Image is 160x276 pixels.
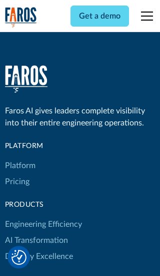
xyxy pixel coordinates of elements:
[5,65,47,93] img: Faros Logo White
[5,232,68,248] a: AI Transformation
[11,250,26,265] img: Revisit consent button
[5,174,29,190] a: Pricing
[70,6,129,27] a: Get a demo
[5,158,35,174] a: Platform
[5,141,82,152] div: Platform
[5,7,37,28] a: home
[5,7,37,28] img: Logo of the analytics and reporting company Faros.
[5,248,73,264] a: Delivery Excellence
[5,65,47,93] a: home
[5,200,82,210] div: products
[5,105,155,129] div: Faros AI gives leaders complete visibility into their entire engineering operations.
[11,250,26,265] button: Cookie Settings
[135,4,155,28] div: menu
[5,216,82,232] a: Engineering Efficiency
